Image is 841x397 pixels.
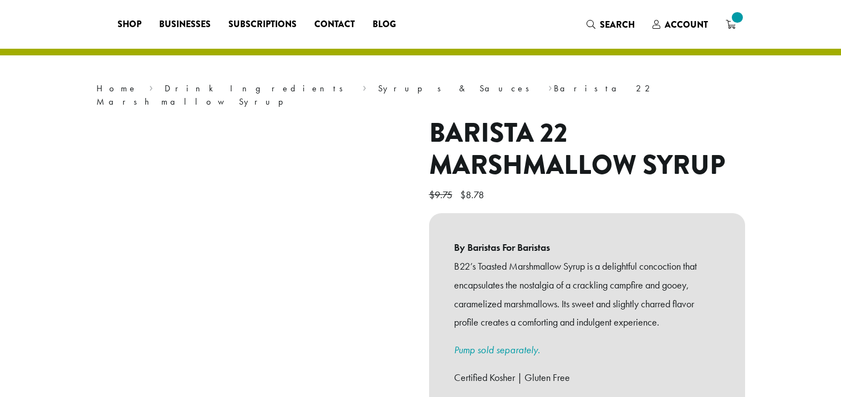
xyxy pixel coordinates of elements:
[454,238,720,257] b: By Baristas For Baristas
[109,16,150,33] a: Shop
[96,83,137,94] a: Home
[165,83,350,94] a: Drink Ingredients
[159,18,211,32] span: Businesses
[460,188,466,201] span: $
[454,257,720,332] p: B22’s Toasted Marshmallow Syrup is a delightful concoction that encapsulates the nostalgia of a c...
[378,83,537,94] a: Syrups & Sauces
[96,82,745,109] nav: Breadcrumb
[460,188,487,201] bdi: 8.78
[548,78,552,95] span: ›
[363,78,366,95] span: ›
[454,368,720,387] p: Certified Kosher | Gluten Free
[454,343,540,356] a: Pump sold separately.
[578,16,644,34] a: Search
[600,18,635,31] span: Search
[149,78,153,95] span: ›
[429,117,745,181] h1: Barista 22 Marshmallow Syrup
[228,18,297,32] span: Subscriptions
[429,188,435,201] span: $
[429,188,455,201] bdi: 9.75
[373,18,396,32] span: Blog
[314,18,355,32] span: Contact
[118,18,141,32] span: Shop
[665,18,708,31] span: Account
